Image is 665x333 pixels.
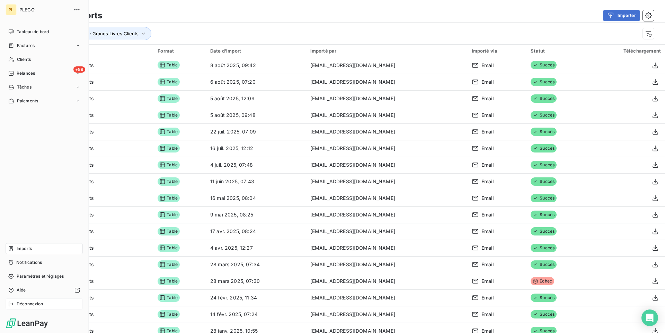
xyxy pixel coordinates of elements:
[481,78,494,85] span: Email
[306,273,468,289] td: [EMAIL_ADDRESS][DOMAIN_NAME]
[206,123,306,140] td: 22 juil. 2025, 07:09
[17,56,31,63] span: Clients
[481,311,494,318] span: Email
[206,240,306,256] td: 4 avr. 2025, 12:27
[17,301,43,307] span: Déconnexion
[481,178,494,185] span: Email
[481,95,494,102] span: Email
[310,48,463,54] div: Importé par
[531,161,557,169] span: Succès
[6,54,83,65] a: Clients
[158,94,180,103] span: Table
[6,40,83,51] a: Factures
[206,223,306,240] td: 17 avr. 2025, 08:24
[6,318,48,329] img: Logo LeanPay
[73,66,85,73] span: +99
[306,90,468,107] td: [EMAIL_ADDRESS][DOMAIN_NAME]
[531,48,582,54] div: Statut
[481,278,494,285] span: Email
[531,111,557,119] span: Succès
[17,29,49,35] span: Tableau de bord
[17,273,64,279] span: Paramètres et réglages
[603,10,640,21] button: Importer
[158,277,180,285] span: Table
[531,277,554,285] span: Échec
[481,62,494,69] span: Email
[531,227,557,235] span: Succès
[6,82,83,93] a: Tâches
[531,78,557,86] span: Succès
[481,294,494,301] span: Email
[481,145,494,152] span: Email
[206,190,306,206] td: 16 mai 2025, 08:04
[59,31,139,36] span: Type d’import : Grands Livres Clients
[531,294,557,302] span: Succès
[481,128,494,135] span: Email
[158,260,180,269] span: Table
[531,144,557,152] span: Succès
[206,90,306,107] td: 5 août 2025, 12:09
[531,211,557,219] span: Succès
[481,261,494,268] span: Email
[158,78,180,86] span: Table
[641,309,658,326] div: Open Intercom Messenger
[206,173,306,190] td: 11 juin 2025, 07:43
[481,228,494,235] span: Email
[6,243,83,254] a: Imports
[206,57,306,74] td: 8 août 2025, 09:42
[6,95,83,107] a: Paiements
[531,310,557,318] span: Succès
[210,48,302,54] div: Date d’import
[19,7,69,12] span: PLECO
[158,144,180,152] span: Table
[17,246,32,252] span: Imports
[158,111,180,119] span: Table
[6,271,83,282] a: Paramètres et réglages
[158,211,180,219] span: Table
[481,244,494,251] span: Email
[158,128,180,136] span: Table
[33,48,149,54] div: Import
[306,206,468,223] td: [EMAIL_ADDRESS][DOMAIN_NAME]
[158,244,180,252] span: Table
[306,289,468,306] td: [EMAIL_ADDRESS][DOMAIN_NAME]
[206,140,306,157] td: 16 juil. 2025, 12:12
[531,194,557,202] span: Succès
[306,173,468,190] td: [EMAIL_ADDRESS][DOMAIN_NAME]
[206,157,306,173] td: 4 juil. 2025, 07:48
[531,128,557,136] span: Succès
[306,107,468,123] td: [EMAIL_ADDRESS][DOMAIN_NAME]
[531,260,557,269] span: Succès
[306,57,468,74] td: [EMAIL_ADDRESS][DOMAIN_NAME]
[158,48,202,54] div: Format
[531,94,557,103] span: Succès
[158,310,180,318] span: Table
[158,161,180,169] span: Table
[306,223,468,240] td: [EMAIL_ADDRESS][DOMAIN_NAME]
[6,68,83,79] a: +99Relances
[472,48,523,54] div: Importé via
[306,157,468,173] td: [EMAIL_ADDRESS][DOMAIN_NAME]
[306,123,468,140] td: [EMAIL_ADDRESS][DOMAIN_NAME]
[6,4,17,15] div: PL
[481,161,494,168] span: Email
[306,74,468,90] td: [EMAIL_ADDRESS][DOMAIN_NAME]
[306,306,468,323] td: [EMAIL_ADDRESS][DOMAIN_NAME]
[158,61,180,69] span: Table
[306,256,468,273] td: [EMAIL_ADDRESS][DOMAIN_NAME]
[16,259,42,266] span: Notifications
[17,98,38,104] span: Paiements
[481,211,494,218] span: Email
[206,206,306,223] td: 9 mai 2025, 08:25
[306,140,468,157] td: [EMAIL_ADDRESS][DOMAIN_NAME]
[206,256,306,273] td: 28 mars 2025, 07:34
[531,61,557,69] span: Succès
[306,190,468,206] td: [EMAIL_ADDRESS][DOMAIN_NAME]
[206,289,306,306] td: 24 févr. 2025, 11:34
[49,27,151,40] button: Type d’import : Grands Livres Clients
[17,84,32,90] span: Tâches
[206,273,306,289] td: 28 mars 2025, 07:30
[158,177,180,186] span: Table
[158,194,180,202] span: Table
[158,227,180,235] span: Table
